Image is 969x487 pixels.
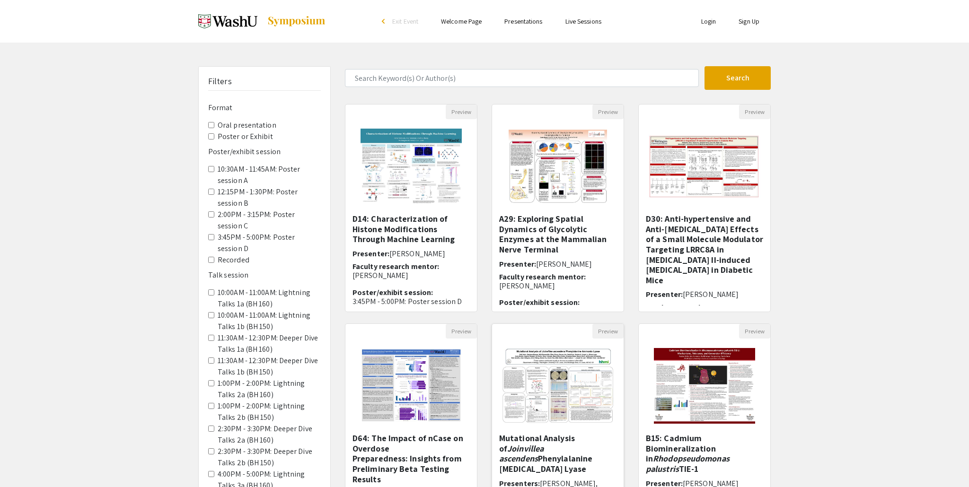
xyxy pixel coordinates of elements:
[441,17,482,26] a: Welcome Page
[646,214,763,285] h5: D30: Anti-hypertensive and Anti-[MEDICAL_DATA] Effects of a Small Molecule Modulator Targeting LR...
[218,310,321,332] label: 10:00AM - 11:00AM: Lightning Talks 1b (BH 150)
[504,17,542,26] a: Presentations
[644,339,764,433] img: <p class="ql-align-center">B15: Cadmium Biomineralization in <em>Rhodopseudomonas palustris </em>...
[218,446,321,469] label: 2:30PM - 3:30PM: Deeper Dive Talks 2b (BH 150)
[499,443,544,464] em: Joinvillea ascendens
[739,17,759,26] a: Sign Up
[218,232,321,254] label: 3:45PM - 5:00PM: Poster session D
[218,186,321,209] label: 12:15PM - 1:30PM: Poster session B
[218,332,321,355] label: 11:30AM - 12:30PM: Deeper Dive Talks 1a (BH 160)
[208,76,232,87] h5: Filters
[499,281,617,290] p: [PERSON_NAME]
[352,297,470,306] p: 3:45PM - 5:00PM: Poster session D
[198,9,257,33] img: Spring 2025 Undergraduate Research Symposium
[345,104,477,312] div: Open Presentation <p>D14: Characterization of Histone Modifications Through Machine Learning</p>
[218,120,276,131] label: Oral presentation
[352,261,439,271] span: Faculty research mentor:
[446,104,477,119] button: Preview
[352,433,470,484] h5: D64: The Impact of nCase on Overdose Preparedness: Insights from Preliminary Beta Testing Results
[351,339,471,433] img: <p>D64: The Impact of nCase on Overdose Preparedness:&nbsp;Insights from Preliminary Beta Testing...
[499,260,617,269] h6: Presenter:
[389,249,445,259] span: [PERSON_NAME]
[646,303,732,313] span: Faculty research mentor:
[218,254,249,266] label: Recorded
[218,400,321,423] label: 1:00PM - 2:00PM: Lightning Talks 2b (BH 150)
[345,69,699,87] input: Search Keyword(s) Or Author(s)
[565,17,601,26] a: Live Sessions
[499,297,580,307] span: Poster/exhibit session:
[218,355,321,378] label: 11:30AM - 12:30PM: Deeper Dive Talks 1b (BH 150)
[739,324,770,339] button: Preview
[267,16,326,27] img: Symposium by ForagerOne
[639,125,770,208] img: <p>D30: Anti-hypertensive and Anti-hyperglycemic Effects of a Small Molecule Modulator Targeting ...
[208,270,321,279] h6: Talk session
[198,9,326,33] a: Spring 2025 Undergraduate Research Symposium
[492,104,624,312] div: Open Presentation <p>A29: Exploring Spatial Dynamics of Glycolytic Enzymes at the&nbsp;Mammalian ...
[218,131,273,142] label: Poster or Exhibit
[492,339,624,433] img: <p class="ql-align-center"><span style="color: black;">Mutational Analysis of </span><em style="c...
[646,453,730,474] em: Rhodopseudomonas palustris
[705,66,771,90] button: Search
[683,289,739,299] span: [PERSON_NAME]
[536,259,592,269] span: [PERSON_NAME]
[638,104,771,312] div: Open Presentation <p>D30: Anti-hypertensive and Anti-hyperglycemic Effects of a Small Molecule Mo...
[701,17,716,26] a: Login
[382,18,388,24] div: arrow_back_ios
[218,209,321,232] label: 2:00PM - 3:15PM: Poster session C
[499,214,617,254] h5: A29: Exploring Spatial Dynamics of Glycolytic Enzymes at the Mammalian Nerve Terminal
[208,147,321,156] h6: Poster/exhibit session
[446,324,477,339] button: Preview
[352,271,470,280] p: [PERSON_NAME]
[352,249,470,258] h6: Presenter:
[592,324,624,339] button: Preview
[218,287,321,310] label: 10:00AM - 11:00AM: Lightning Talks 1a (BH 160)
[218,423,321,446] label: 2:30PM - 3:30PM: Deeper Dive Talks 2a (BH 160)
[7,444,40,480] iframe: Chat
[499,433,617,474] h5: Mutational Analysis of Phenylalanine [MEDICAL_DATA] Lyase
[208,103,321,112] h6: Format
[218,164,321,186] label: 10:30AM - 11:45AM: Poster session A
[352,214,470,244] h5: D14: Characterization of Histone Modifications Through Machine Learning
[646,433,763,474] h5: B15: ﻿Cadmium Biomineralization in TIE-1
[646,290,763,299] h6: Presenter:
[739,104,770,119] button: Preview
[592,104,624,119] button: Preview
[499,119,616,214] img: <p>A29: Exploring Spatial Dynamics of Glycolytic Enzymes at the&nbsp;Mammalian Nerve Terminal</p>
[392,17,418,26] span: Exit Event
[499,272,586,282] span: Faculty research mentor:
[218,378,321,400] label: 1:00PM - 2:00PM: Lightning Talks 2a (BH 160)
[352,287,433,297] span: Poster/exhibit session:
[351,119,471,214] img: <p>D14: Characterization of Histone Modifications Through Machine Learning</p>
